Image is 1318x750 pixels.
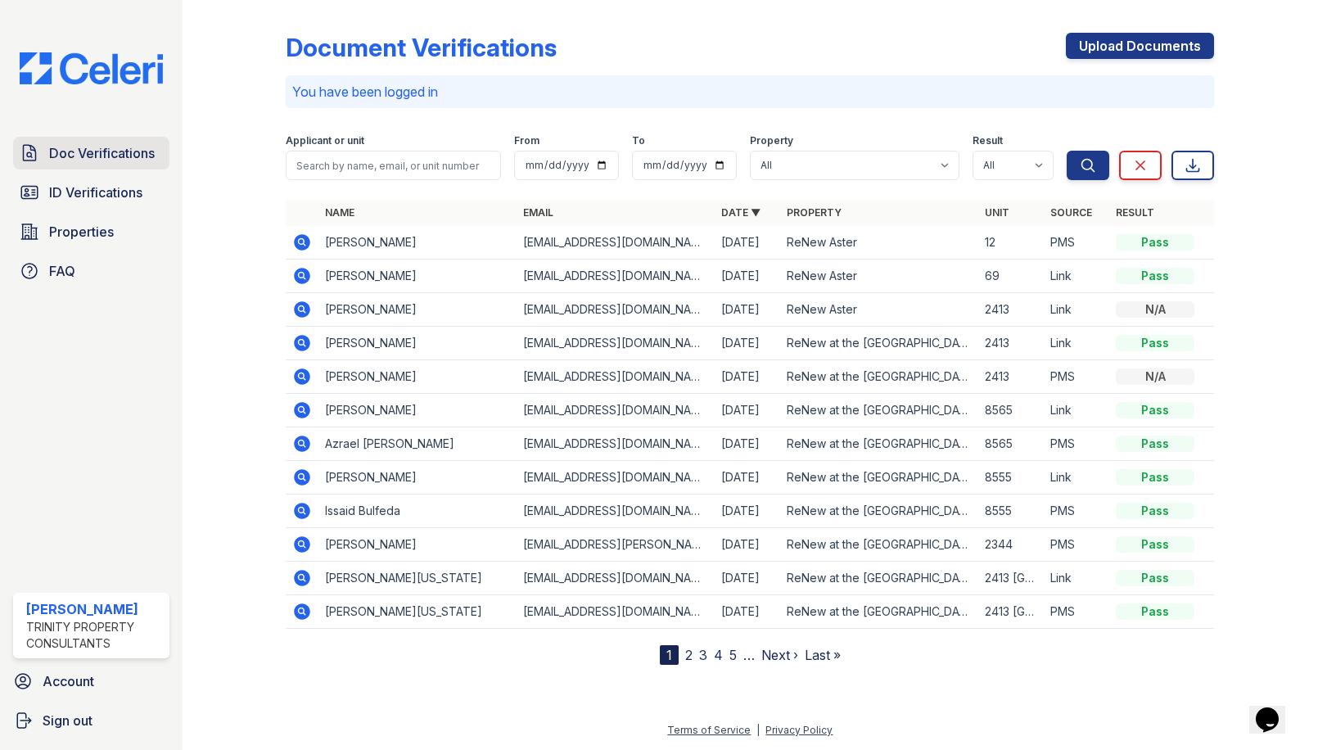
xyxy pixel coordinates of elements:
p: You have been logged in [292,82,1207,102]
td: [EMAIL_ADDRESS][DOMAIN_NAME] [517,427,715,461]
td: Link [1044,461,1109,495]
td: [DATE] [715,595,780,629]
td: 2413 [GEOGRAPHIC_DATA] [978,562,1044,595]
td: [DATE] [715,427,780,461]
td: [PERSON_NAME] [318,260,517,293]
label: Applicant or unit [286,134,364,147]
td: 8565 [978,394,1044,427]
td: ReNew at the [GEOGRAPHIC_DATA] [780,595,978,629]
td: [EMAIL_ADDRESS][DOMAIN_NAME] [517,327,715,360]
td: [PERSON_NAME][US_STATE] [318,595,517,629]
td: [EMAIL_ADDRESS][DOMAIN_NAME] [517,360,715,394]
a: Date ▼ [721,206,761,219]
td: 69 [978,260,1044,293]
td: [DATE] [715,293,780,327]
td: [DATE] [715,394,780,427]
a: Properties [13,215,169,248]
a: Terms of Service [667,724,751,736]
a: 4 [714,647,723,663]
td: Link [1044,327,1109,360]
td: 2344 [978,528,1044,562]
a: Unit [985,206,1009,219]
td: [DATE] [715,260,780,293]
div: N/A [1116,368,1194,385]
div: Pass [1116,268,1194,284]
td: 2413 [978,360,1044,394]
td: [EMAIL_ADDRESS][DOMAIN_NAME] [517,495,715,528]
td: [EMAIL_ADDRESS][DOMAIN_NAME] [517,562,715,595]
td: PMS [1044,427,1109,461]
td: ReNew at the [GEOGRAPHIC_DATA] [780,528,978,562]
td: [DATE] [715,461,780,495]
td: [DATE] [715,226,780,260]
td: 2413 [978,327,1044,360]
td: Link [1044,562,1109,595]
td: Link [1044,394,1109,427]
td: [EMAIL_ADDRESS][DOMAIN_NAME] [517,226,715,260]
td: PMS [1044,528,1109,562]
td: [PERSON_NAME] [318,360,517,394]
label: From [514,134,539,147]
td: [PERSON_NAME][US_STATE] [318,562,517,595]
td: PMS [1044,595,1109,629]
div: 1 [660,645,679,665]
a: Name [325,206,354,219]
div: Pass [1116,570,1194,586]
a: Account [7,665,176,698]
span: ID Verifications [49,183,142,202]
div: Trinity Property Consultants [26,619,163,652]
td: 8555 [978,461,1044,495]
label: Property [750,134,793,147]
a: Next › [761,647,798,663]
div: Pass [1116,402,1194,418]
td: ReNew Aster [780,293,978,327]
td: PMS [1044,226,1109,260]
span: FAQ [49,261,75,281]
td: PMS [1044,495,1109,528]
a: Last » [805,647,841,663]
td: [PERSON_NAME] [318,293,517,327]
td: 2413 [GEOGRAPHIC_DATA] [978,595,1044,629]
td: 12 [978,226,1044,260]
div: | [756,724,760,736]
td: 2413 [978,293,1044,327]
span: Properties [49,222,114,242]
td: [EMAIL_ADDRESS][DOMAIN_NAME] [517,461,715,495]
div: Pass [1116,335,1194,351]
span: Sign out [43,711,93,730]
div: Pass [1116,503,1194,519]
label: Result [973,134,1003,147]
td: ReNew Aster [780,260,978,293]
td: Link [1044,260,1109,293]
td: Azrael [PERSON_NAME] [318,427,517,461]
td: Issaid Bulfeda [318,495,517,528]
td: [PERSON_NAME] [318,226,517,260]
div: Pass [1116,234,1194,251]
td: ReNew Aster [780,226,978,260]
td: [PERSON_NAME] [318,327,517,360]
td: Link [1044,293,1109,327]
td: [EMAIL_ADDRESS][PERSON_NAME][DOMAIN_NAME] [517,528,715,562]
a: ID Verifications [13,176,169,209]
td: [PERSON_NAME] [318,394,517,427]
a: 5 [729,647,737,663]
a: Upload Documents [1066,33,1214,59]
a: FAQ [13,255,169,287]
td: [PERSON_NAME] [318,528,517,562]
img: CE_Logo_Blue-a8612792a0a2168367f1c8372b55b34899dd931a85d93a1a3d3e32e68fde9ad4.png [7,52,176,84]
a: Property [787,206,842,219]
td: ReNew at the [GEOGRAPHIC_DATA] [780,562,978,595]
td: PMS [1044,360,1109,394]
a: Privacy Policy [765,724,833,736]
label: To [632,134,645,147]
td: [DATE] [715,528,780,562]
div: Pass [1116,436,1194,452]
td: ReNew at the [GEOGRAPHIC_DATA] [780,360,978,394]
input: Search by name, email, or unit number [286,151,501,180]
td: [EMAIL_ADDRESS][DOMAIN_NAME] [517,394,715,427]
div: Pass [1116,536,1194,553]
td: [EMAIL_ADDRESS][DOMAIN_NAME] [517,260,715,293]
a: Source [1050,206,1092,219]
td: 8555 [978,495,1044,528]
a: 2 [685,647,693,663]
